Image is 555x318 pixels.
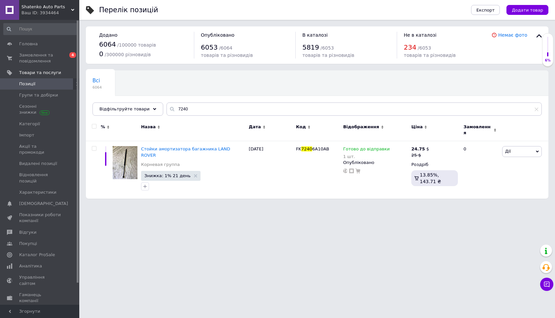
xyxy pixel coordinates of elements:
span: Експорт [476,8,495,13]
span: Не в каталозі [404,32,436,38]
span: Видалені позиції [19,161,57,167]
span: / 6053 [320,45,334,51]
span: Позиції [19,81,35,87]
span: Shatenko Auto Parts [21,4,71,10]
span: / 6053 [418,45,431,51]
span: 234 [404,43,416,51]
span: Аналітика [19,263,42,269]
span: Назва [141,124,156,130]
span: Імпорт [19,132,34,138]
span: Управління сайтом [19,274,61,286]
button: Експорт [471,5,500,15]
span: 6053 [201,43,218,51]
input: Пошук по назві позиції, артикулу і пошуковим запитам [166,102,542,116]
span: 6064 [99,40,116,48]
span: товарів та різновидів [404,53,456,58]
span: Знижка: 1% 21 день [144,174,191,178]
span: Групи та добірки [19,92,58,98]
div: Ваш ID: 3934464 [21,10,79,16]
span: Відгуки [19,229,36,235]
div: Роздріб [411,162,458,168]
span: [DEMOGRAPHIC_DATA] [19,201,68,207]
span: Сезонні знижки [19,103,61,115]
div: $ [411,146,429,152]
span: Опубліковано [201,32,235,38]
div: 6% [542,58,553,63]
span: Відфільтруйте товари [99,106,150,111]
div: 25 $ [411,152,429,158]
span: Відображення [343,124,379,130]
span: Додано [99,32,117,38]
a: Корневая группа [141,162,180,168]
span: товарів та різновидів [201,53,253,58]
span: / 300000 різновидів [105,52,151,57]
div: Перелік позицій [99,7,158,14]
button: Додати товар [506,5,548,15]
div: 1 шт. [343,154,390,159]
span: Характеристики [19,189,56,195]
span: Категорії [19,121,40,127]
span: Замовлення [463,124,492,136]
span: Дії [505,149,511,154]
input: Пошук [3,23,78,35]
span: товарів та різновидів [302,53,354,58]
div: Опубліковано [343,160,408,166]
span: 4 [69,52,76,58]
span: Ціна [411,124,423,130]
span: 0 [99,50,103,58]
div: [DATE] [247,141,294,199]
span: Дата [249,124,261,130]
span: Акції та промокоди [19,143,61,155]
span: Замовлення та повідомлення [19,52,61,64]
span: Готово до відправки [343,146,390,153]
span: Показники роботи компанії [19,212,61,224]
span: 6064 [92,85,102,90]
span: 7240 [301,146,312,151]
span: Додати товар [512,8,543,13]
span: В каталозі [302,32,328,38]
span: Головна [19,41,38,47]
span: Код [296,124,306,130]
span: FK [296,146,301,151]
span: 6A10AB [312,146,329,151]
span: / 6064 [219,45,232,51]
span: 13.85%, 143.71 ₴ [420,172,441,184]
div: 0 [460,141,500,199]
span: Гаманець компанії [19,292,61,304]
span: Всі [92,78,100,84]
span: Товари та послуги [19,70,61,76]
a: Стойки амортизатора багажника LAND ROVER [141,146,230,157]
b: 24.75 [411,146,425,151]
img: Стойки амортизатора багажника LAND ROVER [113,146,137,179]
span: / 100000 товарів [117,42,156,48]
button: Чат з покупцем [540,278,553,291]
span: 5819 [302,43,319,51]
span: Каталог ProSale [19,252,55,258]
a: Немає фото [498,32,527,38]
span: Покупці [19,241,37,247]
span: Відновлення позицій [19,172,61,184]
span: % [101,124,105,130]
